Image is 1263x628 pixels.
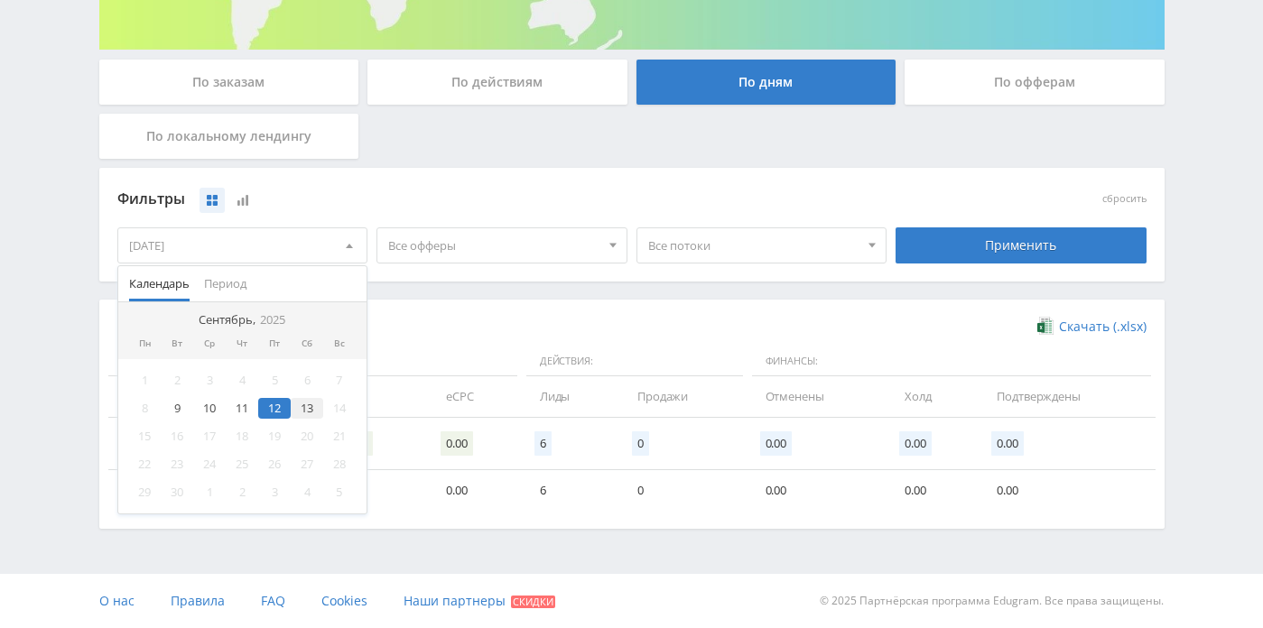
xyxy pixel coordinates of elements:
[640,574,1164,628] div: © 2025 Партнёрская программа Edugram. Все права защищены.
[99,60,359,105] div: По заказам
[979,470,1155,511] td: 0.00
[171,574,225,628] a: Правила
[118,228,367,263] div: [DATE]
[291,370,323,391] div: 6
[108,346,517,377] span: Данные:
[291,426,323,447] div: 20
[99,592,135,609] span: О нас
[991,431,1023,456] span: 0.00
[1037,317,1053,335] img: xlsx
[261,574,285,628] a: FAQ
[323,454,356,475] div: 28
[117,186,887,213] div: Фильтры
[404,574,555,628] a: Наши партнеры Скидки
[108,376,209,417] td: Дата
[108,418,209,470] td: Итого:
[129,454,162,475] div: 22
[760,431,792,456] span: 0.00
[367,60,627,105] div: По действиям
[321,574,367,628] a: Cookies
[636,60,896,105] div: По дням
[161,370,193,391] div: 2
[193,338,226,349] div: Ср
[108,470,209,511] td: [DATE]
[191,313,293,328] div: Сентябрь,
[522,376,619,417] td: Лиды
[129,398,162,419] div: 8
[193,426,226,447] div: 17
[261,592,285,609] span: FAQ
[887,470,979,511] td: 0.00
[632,431,649,456] span: 0
[122,266,197,301] button: Календарь
[619,376,747,417] td: Продажи
[321,592,367,609] span: Cookies
[258,398,291,419] div: 12
[193,482,226,503] div: 1
[619,470,747,511] td: 0
[1059,319,1147,334] span: Скачать (.xlsx)
[193,398,226,419] div: 10
[1037,318,1146,336] a: Скачать (.xlsx)
[534,431,552,456] span: 6
[226,454,258,475] div: 25
[258,482,291,503] div: 3
[522,470,619,511] td: 6
[441,431,472,456] span: 0.00
[99,574,135,628] a: О нас
[260,313,285,327] i: 2025
[752,346,1151,377] span: Финансы:
[896,227,1147,263] div: Применить
[648,228,859,263] span: Все потоки
[258,426,291,447] div: 19
[1102,193,1147,205] button: сбросить
[323,338,356,349] div: Вс
[161,482,193,503] div: 30
[323,482,356,503] div: 5
[161,426,193,447] div: 16
[312,376,428,417] td: CR
[291,482,323,503] div: 4
[258,454,291,475] div: 26
[99,114,359,159] div: По локальному лендингу
[323,370,356,391] div: 7
[171,592,225,609] span: Правила
[226,426,258,447] div: 18
[129,370,162,391] div: 1
[404,592,506,609] span: Наши партнеры
[388,228,599,263] span: Все офферы
[129,266,190,301] span: Календарь
[899,431,931,456] span: 0.00
[428,470,522,511] td: 0.00
[291,338,323,349] div: Сб
[511,596,555,608] span: Скидки
[748,470,887,511] td: 0.00
[129,338,162,349] div: Пн
[226,398,258,419] div: 11
[197,266,254,301] button: Период
[129,426,162,447] div: 15
[226,338,258,349] div: Чт
[323,398,356,419] div: 14
[258,338,291,349] div: Пт
[979,376,1155,417] td: Подтверждены
[226,482,258,503] div: 2
[204,266,246,301] span: Период
[312,470,428,511] td: 12.24%
[291,454,323,475] div: 27
[161,338,193,349] div: Вт
[258,370,291,391] div: 5
[526,346,743,377] span: Действия:
[161,454,193,475] div: 23
[193,370,226,391] div: 3
[161,398,193,419] div: 9
[193,454,226,475] div: 24
[291,398,323,419] div: 13
[129,482,162,503] div: 29
[905,60,1165,105] div: По офферам
[887,376,979,417] td: Холд
[226,370,258,391] div: 4
[428,376,522,417] td: eCPC
[323,426,356,447] div: 21
[748,376,887,417] td: Отменены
